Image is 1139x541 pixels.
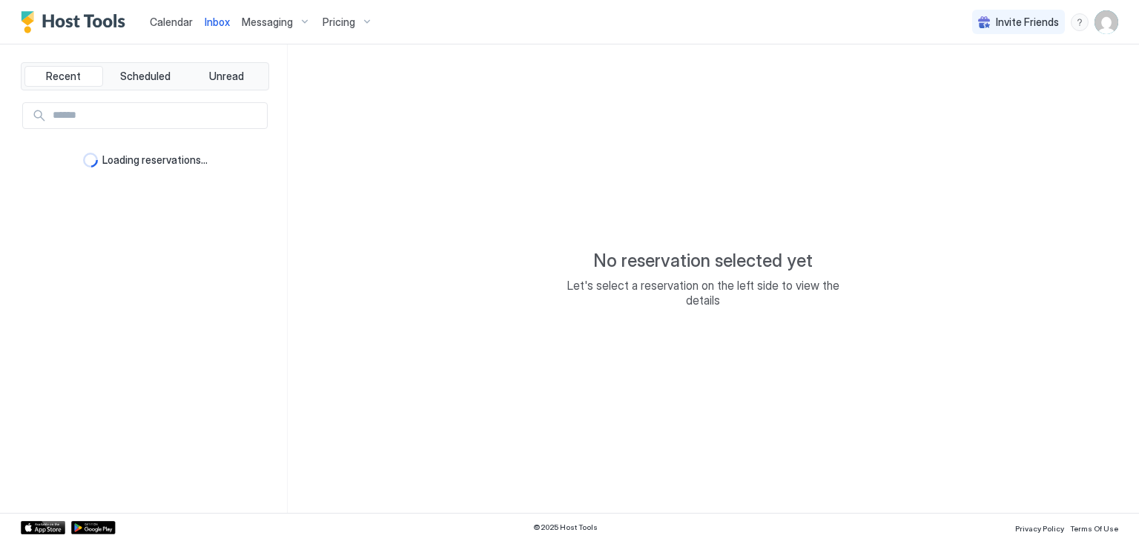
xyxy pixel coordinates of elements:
[242,16,293,29] span: Messaging
[187,66,265,87] button: Unread
[71,521,116,534] a: Google Play Store
[106,66,185,87] button: Scheduled
[46,70,81,83] span: Recent
[593,250,813,272] span: No reservation selected yet
[205,14,230,30] a: Inbox
[21,11,132,33] a: Host Tools Logo
[1070,520,1118,535] a: Terms Of Use
[150,14,193,30] a: Calendar
[47,103,267,128] input: Input Field
[209,70,244,83] span: Unread
[533,522,598,532] span: © 2025 Host Tools
[150,16,193,28] span: Calendar
[1095,10,1118,34] div: User profile
[83,153,98,167] div: loading
[1070,524,1118,533] span: Terms Of Use
[24,66,103,87] button: Recent
[21,521,65,534] a: App Store
[21,62,269,90] div: tab-group
[1071,13,1089,31] div: menu
[205,16,230,28] span: Inbox
[555,278,851,308] span: Let's select a reservation on the left side to view the details
[996,16,1059,29] span: Invite Friends
[1015,520,1064,535] a: Privacy Policy
[120,70,171,83] span: Scheduled
[1015,524,1064,533] span: Privacy Policy
[102,153,208,167] span: Loading reservations...
[323,16,355,29] span: Pricing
